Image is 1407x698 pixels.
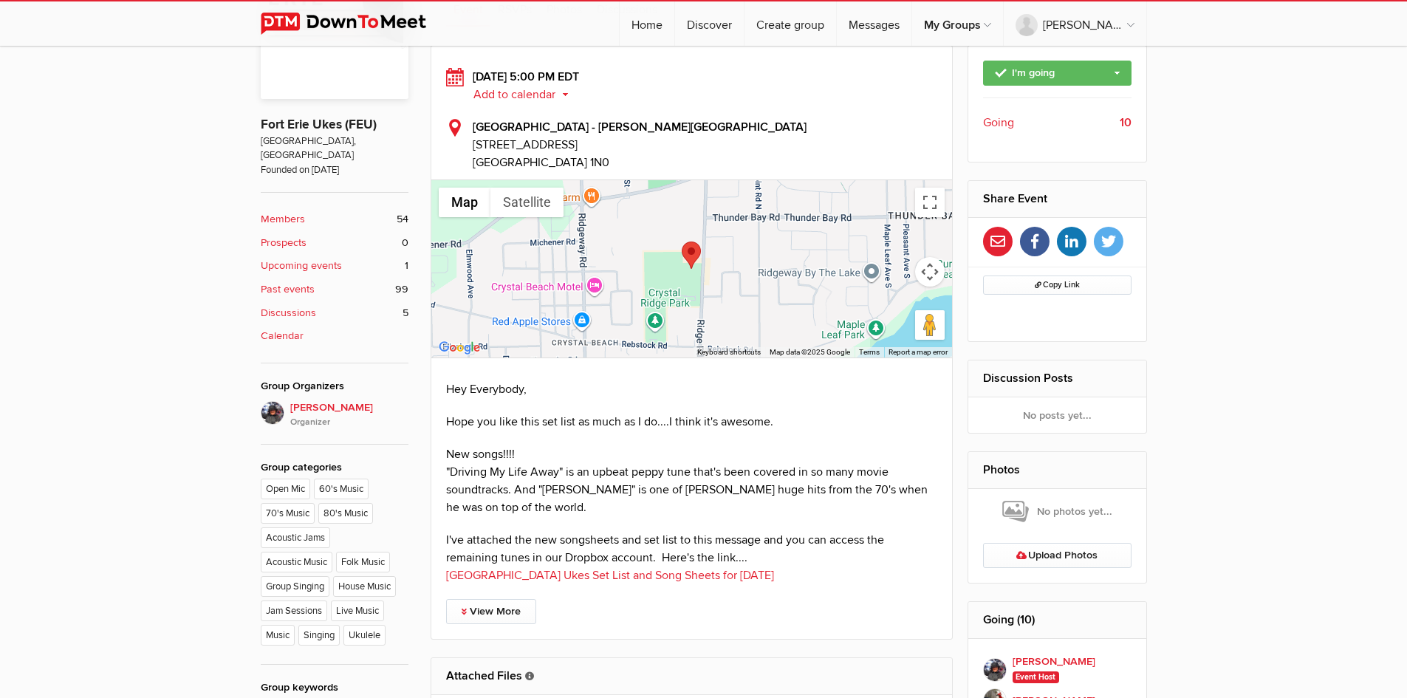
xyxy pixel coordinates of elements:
span: 1 [405,258,408,274]
a: Members 54 [261,211,408,227]
a: Fort Erie Ukes (FEU) [261,117,377,132]
a: Home [620,1,674,46]
span: No photos yet... [1002,499,1112,524]
a: Open this area in Google Maps (opens a new window) [435,338,484,357]
button: Show satellite imagery [490,188,564,217]
b: [PERSON_NAME] [1013,654,1095,670]
a: Upload Photos [983,543,1132,568]
a: Discussions 5 [261,305,408,321]
span: [GEOGRAPHIC_DATA] 1N0 [473,155,609,170]
b: Discussions [261,305,316,321]
button: Map camera controls [915,257,945,287]
a: Discussion Posts [983,371,1073,386]
b: Upcoming events [261,258,342,274]
a: Calendar [261,328,408,344]
a: Messages [837,1,911,46]
span: [STREET_ADDRESS] [473,136,938,154]
a: Prospects 0 [261,235,408,251]
p: Hey Everybody, [446,380,938,398]
div: Group keywords [261,680,408,696]
a: [PERSON_NAME]Organizer [261,401,408,429]
b: [GEOGRAPHIC_DATA] - [PERSON_NAME][GEOGRAPHIC_DATA] [473,120,807,134]
button: Drag Pegman onto the map to open Street View [915,310,945,340]
b: Members [261,211,305,227]
b: Past events [261,281,315,298]
p: Hope you like this set list as much as I do....I think it's awesome. [446,413,938,431]
span: 54 [397,211,408,227]
h2: Going (10) [983,602,1132,637]
span: Copy Link [1035,280,1080,290]
a: Terms (opens in new tab) [859,348,880,356]
span: Going [983,114,1014,131]
b: Prospects [261,235,307,251]
img: Elaine [261,401,284,425]
b: Calendar [261,328,304,344]
div: [DATE] 5:00 PM EDT [446,68,938,103]
img: DownToMeet [261,13,449,35]
a: Create group [744,1,836,46]
span: 5 [403,305,408,321]
button: Toggle fullscreen view [915,188,945,217]
button: Add to calendar [473,88,580,101]
img: Elaine [983,658,1007,682]
h2: Share Event [983,181,1132,216]
span: [GEOGRAPHIC_DATA], [GEOGRAPHIC_DATA] [261,134,408,163]
b: 10 [1120,114,1132,131]
a: Discover [675,1,744,46]
button: Show street map [439,188,490,217]
a: I'm going [983,61,1132,86]
div: No posts yet... [968,397,1146,433]
div: Group Organizers [261,378,408,394]
img: Google [435,338,484,357]
span: [PERSON_NAME] [290,400,408,429]
a: Past events 99 [261,281,408,298]
h2: Attached Files [446,658,938,694]
a: [GEOGRAPHIC_DATA] Ukes Set List and Song Sheets for [DATE] [446,568,774,583]
span: Event Host [1013,671,1059,683]
a: Report a map error [889,348,948,356]
span: 0 [402,235,408,251]
a: Photos [983,462,1020,477]
a: [PERSON_NAME] [1004,1,1146,46]
button: Keyboard shortcuts [697,347,761,357]
span: Map data ©2025 Google [770,348,850,356]
button: Copy Link [983,276,1132,295]
a: View More [446,599,536,624]
a: My Groups [912,1,1003,46]
a: Upcoming events 1 [261,258,408,274]
a: [PERSON_NAME] Event Host [983,654,1132,685]
span: 99 [395,281,408,298]
p: I've attached the new songsheets and set list to this message and you can access the remaining tu... [446,531,938,584]
i: Organizer [290,416,408,429]
div: Group categories [261,459,408,476]
p: New songs!!!! "Driving My Life Away" is an upbeat peppy tune that's been covered in so many movie... [446,445,938,516]
span: Founded on [DATE] [261,163,408,177]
